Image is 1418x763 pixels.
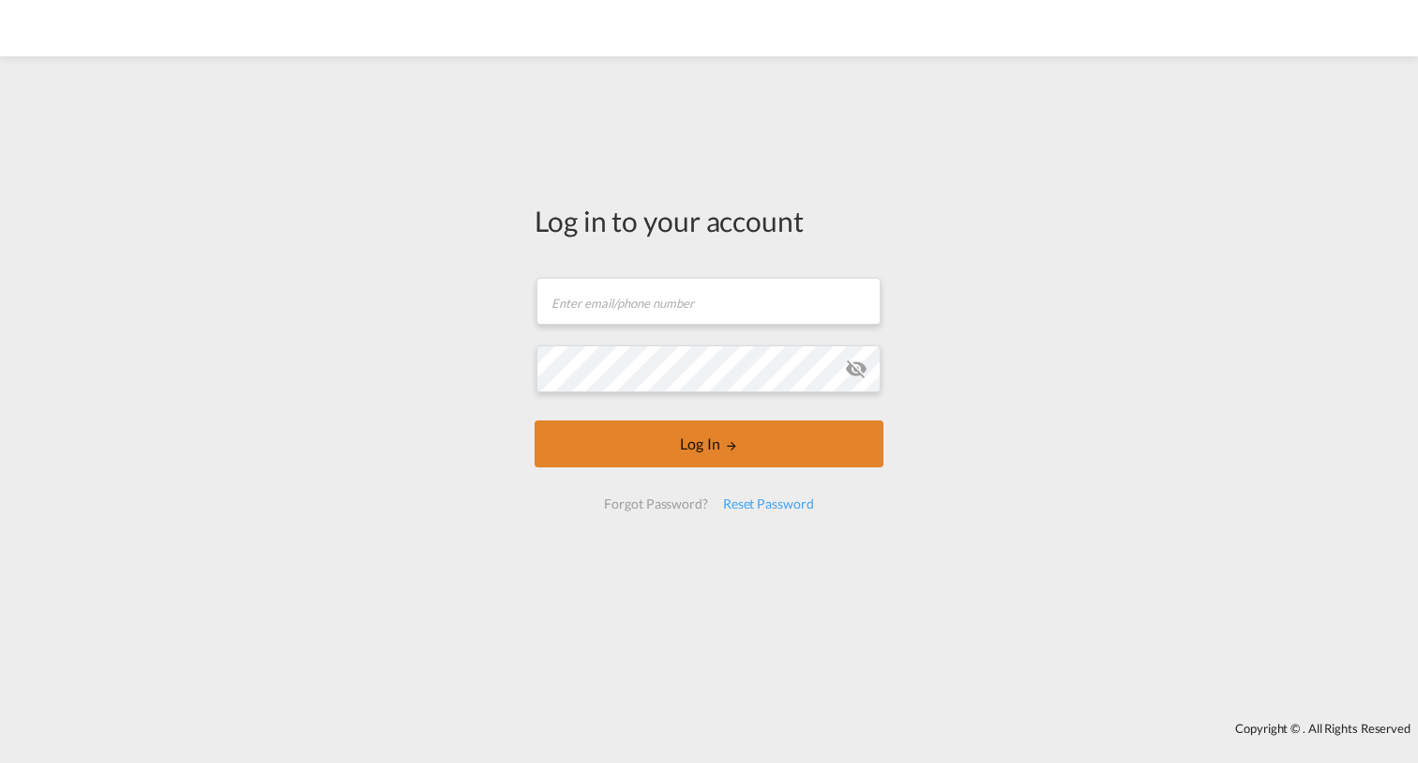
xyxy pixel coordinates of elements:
[596,487,715,521] div: Forgot Password?
[535,420,883,467] button: LOGIN
[536,278,881,325] input: Enter email/phone number
[535,201,883,240] div: Log in to your account
[845,358,867,380] md-icon: icon-eye-off
[716,487,822,521] div: Reset Password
